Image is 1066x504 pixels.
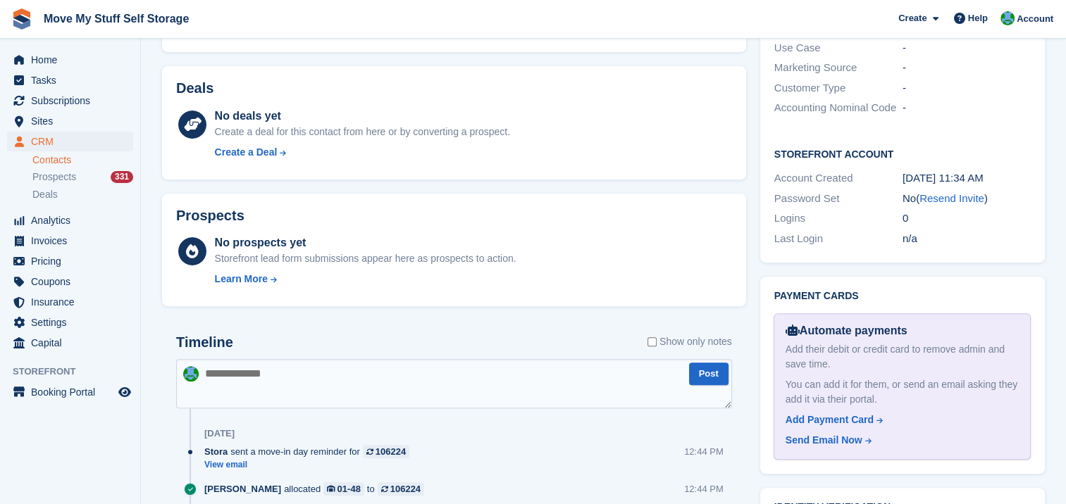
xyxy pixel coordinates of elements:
div: 331 [111,171,133,183]
span: Storefront [13,365,140,379]
a: menu [7,210,133,230]
a: Resend Invite [919,192,984,204]
img: stora-icon-8386f47178a22dfd0bd8f6a31ec36ba5ce8667c1dd55bd0f319d3a0aa187defe.svg [11,8,32,30]
div: No deals yet [215,108,510,125]
div: - [903,100,1031,116]
div: - [903,40,1031,56]
div: Accounting Nominal Code [774,100,903,116]
label: Show only notes [647,334,732,349]
div: Logins [774,210,903,227]
div: Use Case [774,40,903,56]
div: Storefront lead form submissions appear here as prospects to action. [215,251,516,266]
div: - [903,60,1031,76]
span: CRM [31,132,116,151]
a: menu [7,70,133,90]
div: Automate payments [786,322,1019,339]
div: Create a Deal [215,145,278,160]
div: Password Set [774,191,903,207]
div: 106224 [376,445,406,458]
span: Account [1017,12,1053,26]
span: Settings [31,313,116,332]
span: Deals [32,188,58,201]
a: menu [7,231,133,251]
div: 0 [903,210,1031,227]
a: menu [7,333,133,353]
div: No [903,191,1031,207]
span: Sites [31,111,116,131]
span: Insurance [31,292,116,312]
div: allocated to [204,482,431,496]
a: menu [7,132,133,151]
h2: Payment cards [774,291,1031,302]
div: Last Login [774,231,903,247]
a: Learn More [215,272,516,286]
a: 106224 [378,482,424,496]
div: Add their debit or credit card to remove admin and save time. [786,342,1019,372]
button: Post [689,363,729,386]
div: 01-48 [337,482,361,496]
img: Dan [183,366,199,382]
span: Booking Portal [31,382,116,402]
h2: Storefront Account [774,146,1031,160]
a: 01-48 [323,482,364,496]
span: ( ) [916,192,988,204]
span: Subscriptions [31,91,116,111]
span: Create [898,11,926,25]
div: 106224 [390,482,421,496]
div: - [903,80,1031,96]
a: menu [7,91,133,111]
span: Home [31,50,116,70]
a: menu [7,272,133,291]
div: No prospects yet [215,234,516,251]
a: Contacts [32,153,133,167]
a: Add Payment Card [786,412,1013,427]
div: [DATE] 11:34 AM [903,170,1031,187]
h2: Timeline [176,334,233,351]
a: menu [7,313,133,332]
div: Send Email Now [786,433,862,448]
div: Create a deal for this contact from here or by converting a prospect. [215,125,510,139]
div: 12:44 PM [684,482,724,496]
a: Preview store [116,384,133,401]
a: Prospects 331 [32,170,133,184]
div: Learn More [215,272,268,286]
div: Account Created [774,170,903,187]
a: menu [7,382,133,402]
span: Invoices [31,231,116,251]
a: Move My Stuff Self Storage [38,7,194,30]
span: Stora [204,445,228,458]
a: Deals [32,187,133,202]
div: Add Payment Card [786,412,874,427]
div: You can add it for them, or send an email asking they add it via their portal. [786,377,1019,407]
h2: Deals [176,80,213,96]
a: View email [204,459,416,471]
div: Marketing Source [774,60,903,76]
h2: Prospects [176,208,244,224]
div: Customer Type [774,80,903,96]
span: Coupons [31,272,116,291]
a: menu [7,50,133,70]
span: Pricing [31,251,116,271]
span: Tasks [31,70,116,90]
span: Help [968,11,988,25]
div: 12:44 PM [684,445,724,458]
a: menu [7,292,133,312]
a: menu [7,251,133,271]
img: Dan [1000,11,1015,25]
a: Create a Deal [215,145,510,160]
input: Show only notes [647,334,657,349]
a: 106224 [363,445,409,458]
span: Capital [31,333,116,353]
span: Prospects [32,170,76,184]
span: [PERSON_NAME] [204,482,281,496]
div: [DATE] [204,428,235,439]
span: Analytics [31,210,116,230]
a: menu [7,111,133,131]
div: n/a [903,231,1031,247]
div: sent a move-in day reminder for [204,445,416,458]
